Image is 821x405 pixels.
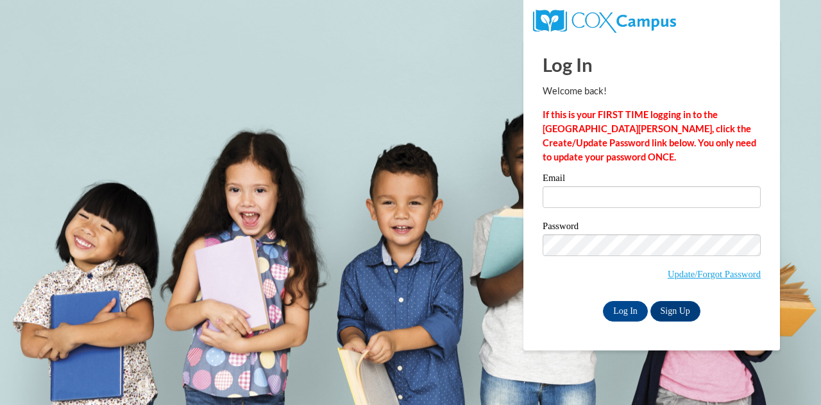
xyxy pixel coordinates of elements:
p: Welcome back! [543,84,761,98]
a: Sign Up [650,301,700,322]
a: COX Campus [533,15,676,26]
h1: Log In [543,51,761,78]
label: Email [543,173,761,186]
input: Log In [603,301,648,322]
strong: If this is your FIRST TIME logging in to the [GEOGRAPHIC_DATA][PERSON_NAME], click the Create/Upd... [543,109,756,162]
img: COX Campus [533,10,676,33]
label: Password [543,221,761,234]
a: Update/Forgot Password [668,269,761,279]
